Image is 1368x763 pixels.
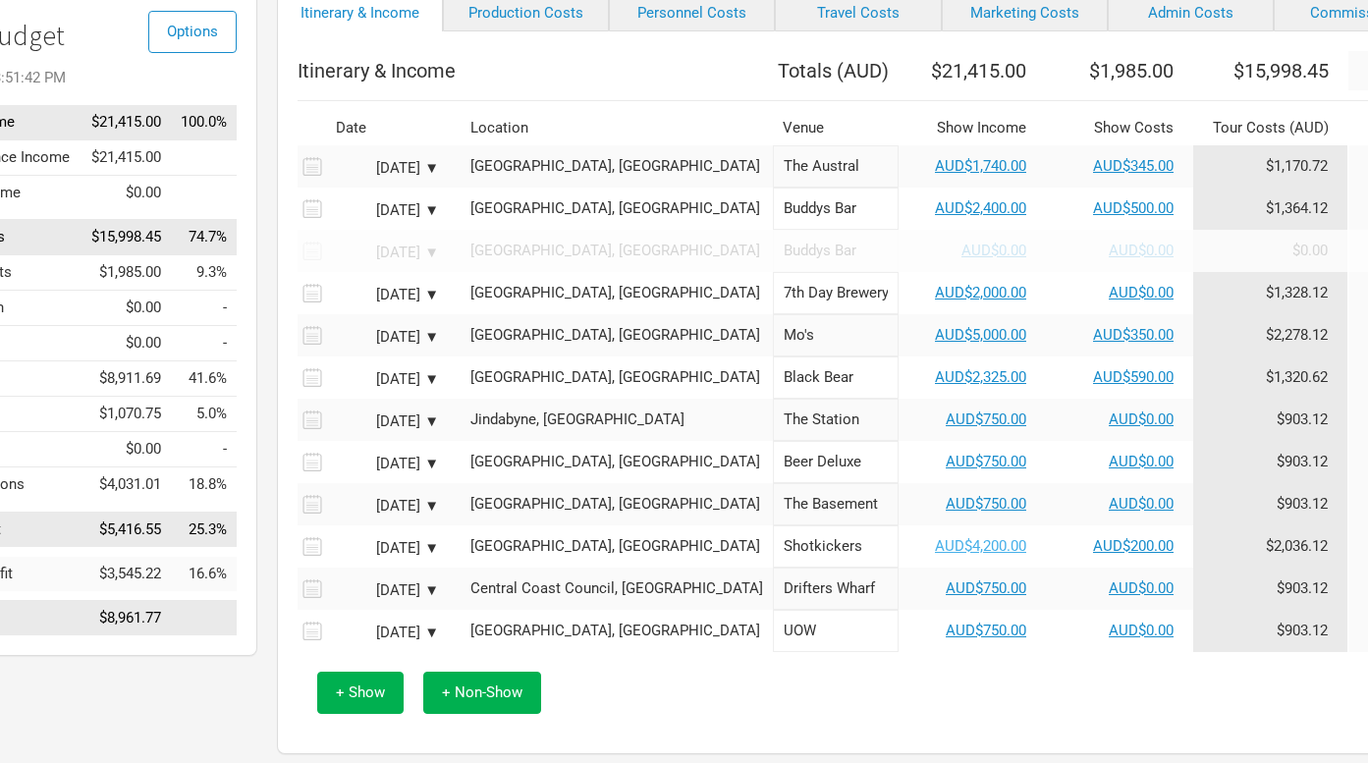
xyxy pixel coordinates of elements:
th: Itinerary & Income [298,51,773,90]
td: $4,031.01 [81,467,171,503]
a: AUD$0.00 [1109,495,1174,513]
a: AUD$750.00 [946,410,1026,428]
div: Brookvale, Australia [470,286,763,300]
input: The Austral [773,145,899,188]
td: Tour Profit as % of Tour Income [171,512,237,547]
a: AUD$0.00 [961,242,1026,259]
div: Canberra, Australia [470,497,763,512]
td: Show Costs as % of Tour Income [171,255,237,291]
input: Black Bear [773,356,899,399]
a: AUD$750.00 [946,579,1026,597]
div: [DATE] ▼ [331,203,439,218]
input: Beer Deluxe [773,441,899,483]
div: [DATE] ▼ [331,372,439,387]
a: AUD$4,200.00 [935,537,1026,555]
input: UOW [773,610,899,652]
td: Tour Cost allocation from Production, Personnel, Travel, Marketing, Admin & Commissions [1193,145,1348,188]
div: [DATE] ▼ [331,541,439,556]
input: Mo's [773,314,899,356]
div: Albury, Australia [470,455,763,469]
button: + Show [317,672,404,714]
div: [DATE] ▼ [331,161,439,176]
span: Options [167,23,218,40]
a: AUD$1,740.00 [935,157,1026,175]
div: [DATE] ▼ [331,583,439,598]
div: Sydney, Australia [470,244,763,258]
td: $21,415.00 [81,139,171,175]
a: AUD$750.00 [946,453,1026,470]
td: Tour Cost allocation from Production, Personnel, Travel, Marketing, Admin & Commissions [1193,610,1348,652]
div: [DATE] ▼ [331,414,439,429]
div: Melbourne, Australia [470,539,763,554]
td: Performance Income as % of Tour Income [171,139,237,175]
th: Tour Costs ( AUD ) [1193,111,1348,145]
th: Totals ( AUD ) [773,51,899,90]
a: AUD$5,000.00 [935,326,1026,344]
a: AUD$200.00 [1093,537,1174,555]
a: AUD$345.00 [1093,157,1174,175]
a: AUD$750.00 [946,495,1026,513]
div: [DATE] ▼ [331,330,439,345]
input: Shotkickers [773,525,899,568]
a: AUD$0.00 [1109,410,1174,428]
td: Personnel as % of Tour Income [171,326,237,361]
input: Drifters Wharf [773,568,899,610]
span: + Show [336,683,385,701]
td: Other Income as % of Tour Income [171,175,237,210]
td: $8,961.77 [81,601,171,636]
a: AUD$590.00 [1093,368,1174,386]
td: $3,545.22 [81,557,171,591]
a: AUD$0.00 [1109,284,1174,301]
td: $0.00 [81,291,171,326]
a: AUD$350.00 [1093,326,1174,344]
div: Gold Coast, Australia [470,328,763,343]
td: $0.00 [81,432,171,467]
td: Commissions as % of Tour Income [171,467,237,503]
button: Options [148,11,237,53]
td: Tour Cost allocation from Production, Personnel, Travel, Marketing, Admin & Commissions [1193,525,1348,568]
td: Tour Cost allocation from Production, Personnel, Travel, Marketing, Admin & Commissions [1193,272,1348,314]
td: $8,911.69 [81,361,171,397]
td: Travel as % of Tour Income [171,361,237,397]
a: AUD$0.00 [1109,579,1174,597]
th: $15,998.45 [1193,51,1348,90]
div: [DATE] ▼ [331,499,439,514]
td: Tour Cost allocation from Production, Personnel, Travel, Marketing, Admin & Commissions [1193,356,1348,399]
div: Brisbane, Australia [470,370,763,385]
input: Buddys Bar [773,188,899,230]
th: Location [461,111,773,145]
a: AUD$0.00 [1109,453,1174,470]
input: 7th Day Brewery [773,272,899,314]
div: [DATE] ▼ [331,288,439,302]
div: [DATE] ▼ [331,245,439,260]
span: + Non-Show [442,683,522,701]
a: AUD$500.00 [1093,199,1174,217]
td: $1,985.00 [81,255,171,291]
th: Show Costs [1046,111,1193,145]
td: Tour Cost allocation from Production, Personnel, Travel, Marketing, Admin & Commissions [1193,399,1348,441]
td: $21,415.00 [81,105,171,140]
div: Jindabyne, Australia [470,412,763,427]
td: Marketing as % of Tour Income [171,397,237,432]
a: AUD$2,000.00 [935,284,1026,301]
td: Admin as % of Tour Income [171,432,237,467]
div: [DATE] ▼ [331,626,439,640]
td: Production as % of Tour Income [171,291,237,326]
a: AUD$0.00 [1109,242,1174,259]
td: Tour Cost allocation from Production, Personnel, Travel, Marketing, Admin & Commissions [1193,230,1348,272]
td: Tour Income as % of Tour Income [171,105,237,140]
th: Venue [773,111,899,145]
th: Date [326,111,454,145]
input: The Station [773,399,899,441]
input: The Basement [773,483,899,525]
button: + Non-Show [423,672,541,714]
td: $5,416.55 [81,512,171,547]
a: AUD$2,400.00 [935,199,1026,217]
td: Merch Profit as % of Tour Income [171,557,237,591]
th: $1,985.00 [1046,51,1193,90]
div: Sydney, Australia [470,201,763,216]
th: Show Income [899,111,1046,145]
td: $1,070.75 [81,397,171,432]
td: Net Profit as % of Tour Income [171,601,237,636]
th: $21,415.00 [899,51,1046,90]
